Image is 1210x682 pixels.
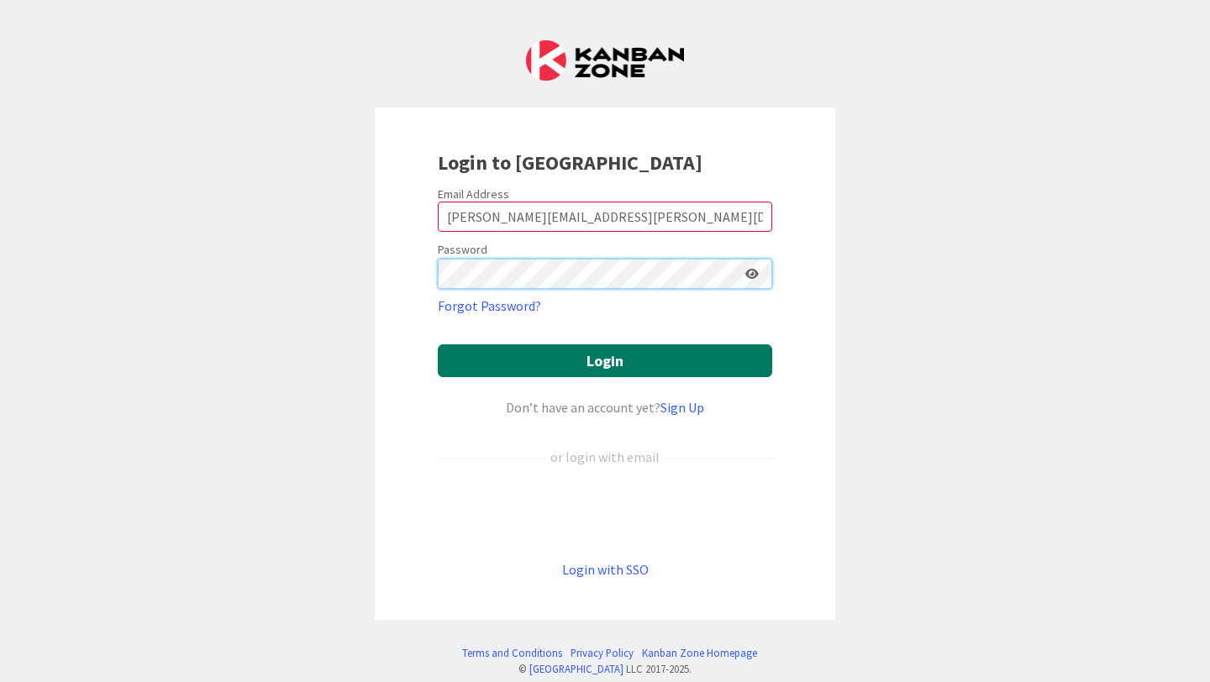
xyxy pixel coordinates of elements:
[571,645,634,661] a: Privacy Policy
[438,296,541,316] a: Forgot Password?
[546,447,664,467] div: or login with email
[660,399,704,416] a: Sign Up
[462,645,562,661] a: Terms and Conditions
[642,645,757,661] a: Kanban Zone Homepage
[562,561,649,578] a: Login with SSO
[429,495,781,532] iframe: Sign in with Google Button
[454,661,757,677] div: © LLC 2017- 2025 .
[438,397,772,417] div: Don’t have an account yet?
[526,40,684,81] img: Kanban Zone
[438,241,487,259] label: Password
[529,662,623,675] a: [GEOGRAPHIC_DATA]
[438,344,772,377] button: Login
[438,150,702,176] b: Login to [GEOGRAPHIC_DATA]
[438,186,509,202] label: Email Address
